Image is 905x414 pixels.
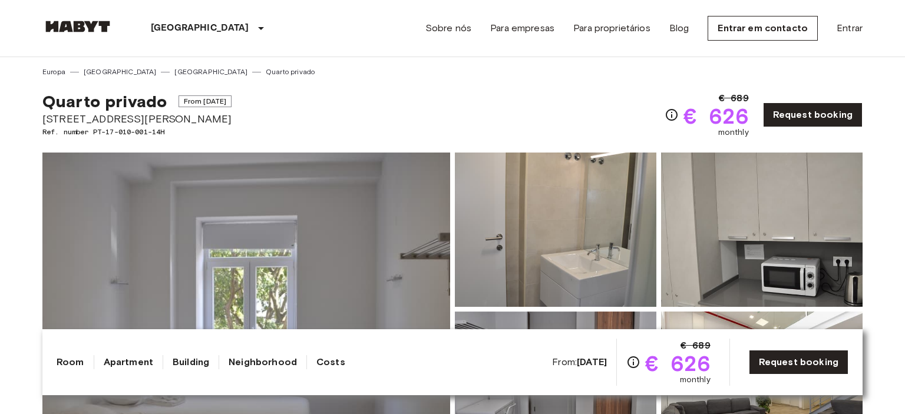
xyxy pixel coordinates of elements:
[661,153,863,307] img: Picture of unit PT-17-010-001-14H
[645,353,711,374] span: € 626
[229,355,297,369] a: Neighborhood
[708,16,818,41] a: Entrar em contacto
[42,67,65,77] a: Europa
[626,355,640,369] svg: Check cost overview for full price breakdown. Please note that discounts apply to new joiners onl...
[174,67,247,77] a: [GEOGRAPHIC_DATA]
[665,108,679,122] svg: Check cost overview for full price breakdown. Please note that discounts apply to new joiners onl...
[763,102,863,127] a: Request booking
[425,21,471,35] a: Sobre nós
[151,21,249,35] p: [GEOGRAPHIC_DATA]
[316,355,345,369] a: Costs
[42,21,113,32] img: Habyt
[718,127,749,138] span: monthly
[837,21,863,35] a: Entrar
[179,95,232,107] span: From [DATE]
[84,67,157,77] a: [GEOGRAPHIC_DATA]
[749,350,848,375] a: Request booking
[577,356,607,367] b: [DATE]
[42,91,167,111] span: Quarto privado
[680,374,711,386] span: monthly
[42,127,232,137] span: Ref. number PT-17-010-001-14H
[173,355,209,369] a: Building
[683,105,749,127] span: € 626
[42,111,232,127] span: [STREET_ADDRESS][PERSON_NAME]
[266,67,315,77] a: Quarto privado
[57,355,84,369] a: Room
[669,21,689,35] a: Blog
[104,355,153,369] a: Apartment
[552,356,607,369] span: From:
[490,21,554,35] a: Para empresas
[573,21,650,35] a: Para proprietários
[719,91,749,105] span: € 689
[681,339,711,353] span: € 689
[455,153,656,307] img: Picture of unit PT-17-010-001-14H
